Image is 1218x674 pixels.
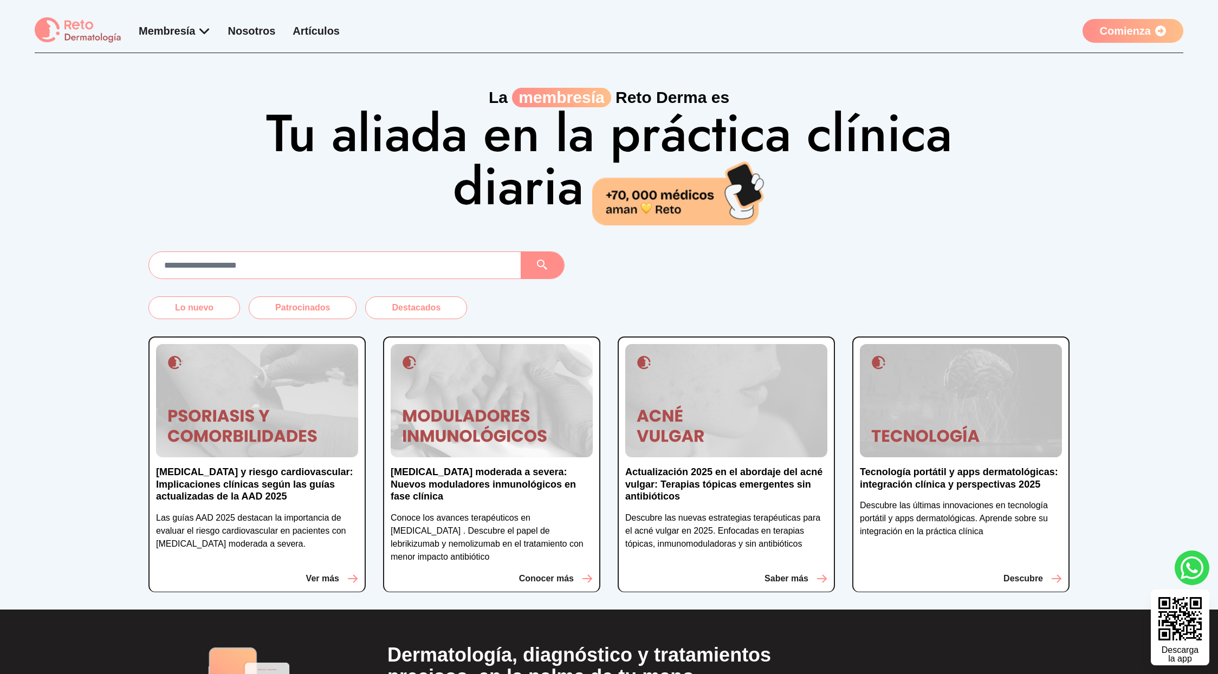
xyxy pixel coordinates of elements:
p: [MEDICAL_DATA] y riesgo cardiovascular: Implicaciones clínicas según las guías actualizadas de la... [156,466,358,503]
button: Patrocinados [249,296,357,319]
img: logo Reto dermatología [35,17,121,44]
p: Tecnología portátil y apps dermatológicas: integración clínica y perspectivas 2025 [860,466,1062,490]
a: Tecnología portátil y apps dermatológicas: integración clínica y perspectivas 2025 [860,466,1062,499]
p: Actualización 2025 en el abordaje del acné vulgar: Terapias tópicas emergentes sin antibióticos [625,466,827,503]
h1: Tu aliada en la práctica clínica diaria [262,107,956,225]
button: Saber más [765,572,827,585]
a: [MEDICAL_DATA] y riesgo cardiovascular: Implicaciones clínicas según las guías actualizadas de la... [156,466,358,511]
img: 70,000 médicos aman Reto [592,159,766,225]
p: Ver más [306,572,339,585]
p: [MEDICAL_DATA] moderada a severa: Nuevos moduladores inmunológicos en fase clínica [391,466,593,503]
a: Comienza [1083,19,1183,43]
button: Destacados [365,296,467,319]
img: Tecnología portátil y apps dermatológicas: integración clínica y perspectivas 2025 [860,344,1062,458]
img: Actualización 2025 en el abordaje del acné vulgar: Terapias tópicas emergentes sin antibióticos [625,344,827,458]
a: whatsapp button [1175,550,1209,585]
img: Dermatitis atópica moderada a severa: Nuevos moduladores inmunológicos en fase clínica [391,344,593,458]
p: Conocer más [519,572,574,585]
div: Descarga la app [1162,646,1198,663]
button: Conocer más [519,572,593,585]
span: membresía [512,88,611,107]
p: Conoce los avances terapéuticos en [MEDICAL_DATA] . Descubre el papel de lebrikizumab y nemolizum... [391,511,593,563]
button: Descubre [1003,572,1062,585]
p: La Reto Derma es [148,88,1070,107]
a: Artículos [293,25,340,37]
button: Ver más [306,572,358,585]
p: Las guías AAD 2025 destacan la importancia de evaluar el riesgo cardiovascular en pacientes con [... [156,511,358,550]
p: Descubre las últimas innovaciones en tecnología portátil y apps dermatológicas. Aprende sobre su ... [860,499,1062,538]
p: Descubre [1003,572,1043,585]
img: Psoriasis y riesgo cardiovascular: Implicaciones clínicas según las guías actualizadas de la AAD ... [156,344,358,458]
p: Saber más [765,572,808,585]
p: Descubre las nuevas estrategias terapéuticas para el acné vulgar en 2025. Enfocadas en terapias t... [625,511,827,550]
a: [MEDICAL_DATA] moderada a severa: Nuevos moduladores inmunológicos en fase clínica [391,466,593,511]
button: Lo nuevo [148,296,240,319]
a: Actualización 2025 en el abordaje del acné vulgar: Terapias tópicas emergentes sin antibióticos [625,466,827,511]
div: Membresía [139,23,211,38]
a: Nosotros [228,25,276,37]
